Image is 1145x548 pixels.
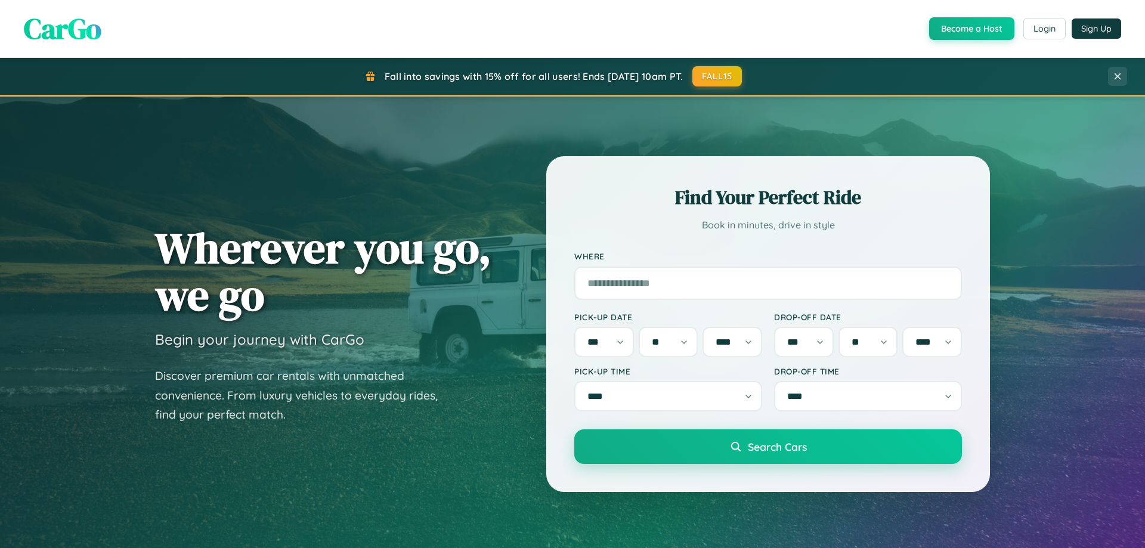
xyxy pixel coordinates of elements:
label: Drop-off Time [774,366,962,376]
span: Fall into savings with 15% off for all users! Ends [DATE] 10am PT. [385,70,683,82]
label: Where [574,252,962,262]
h2: Find Your Perfect Ride [574,184,962,210]
button: Login [1023,18,1066,39]
h1: Wherever you go, we go [155,224,491,318]
button: FALL15 [692,66,742,86]
h3: Begin your journey with CarGo [155,330,364,348]
p: Book in minutes, drive in style [574,216,962,234]
span: CarGo [24,9,101,48]
button: Search Cars [574,429,962,464]
button: Sign Up [1072,18,1121,39]
label: Drop-off Date [774,312,962,322]
button: Become a Host [929,17,1014,40]
p: Discover premium car rentals with unmatched convenience. From luxury vehicles to everyday rides, ... [155,366,453,425]
label: Pick-up Time [574,366,762,376]
label: Pick-up Date [574,312,762,322]
span: Search Cars [748,440,807,453]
